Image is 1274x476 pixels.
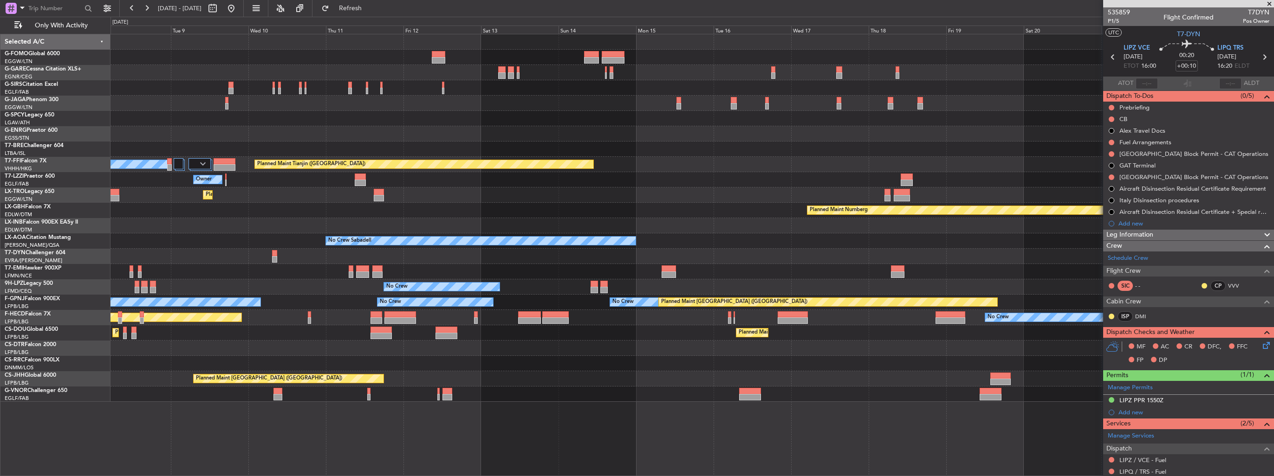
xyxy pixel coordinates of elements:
[1217,62,1232,71] span: 16:20
[5,89,29,96] a: EGLF/FAB
[1124,62,1139,71] span: ETOT
[1119,103,1150,111] div: Prebriefing
[1119,456,1166,464] a: LIPZ / VCE - Fuel
[1135,312,1156,321] a: DMI
[1106,230,1153,240] span: Leg Information
[612,295,634,309] div: No Crew
[5,112,25,118] span: G-SPCY
[791,26,869,34] div: Wed 17
[1241,370,1254,380] span: (1/1)
[1179,51,1194,60] span: 00:20
[1106,370,1128,381] span: Permits
[1136,78,1158,89] input: --:--
[1119,115,1127,123] div: CB
[5,281,23,286] span: 9H-LPZ
[810,203,868,217] div: Planned Maint Nurnberg
[171,26,248,34] div: Tue 9
[257,157,365,171] div: Planned Maint Tianjin ([GEOGRAPHIC_DATA])
[5,380,29,386] a: LFPB/LBG
[1161,342,1169,352] span: AC
[5,357,25,363] span: CS-RRC
[1159,356,1167,365] span: DP
[5,165,32,172] a: VHHH/HKG
[5,97,26,103] span: G-JAGA
[206,188,266,202] div: Planned Maint Dusseldorf
[248,26,326,34] div: Wed 10
[1137,356,1144,365] span: FP
[1124,52,1143,62] span: [DATE]
[559,26,636,34] div: Sun 14
[5,112,54,118] a: G-SPCYLegacy 650
[328,234,371,248] div: No Crew Sabadell
[1208,342,1222,352] span: DFC,
[661,295,807,309] div: Planned Maint [GEOGRAPHIC_DATA] ([GEOGRAPHIC_DATA])
[1119,196,1199,204] div: Italy Disinsection procedures
[1108,17,1130,25] span: P1/5
[1228,282,1249,290] a: VVV
[158,4,201,13] span: [DATE] - [DATE]
[5,66,81,72] a: G-GARECessna Citation XLS+
[946,26,1024,34] div: Fri 19
[5,296,25,302] span: F-GPNJ
[5,150,26,157] a: LTBA/ISL
[1119,396,1163,404] div: LIPZ PPR 1550Z
[5,143,64,148] a: T7-BREChallenger 604
[1119,150,1268,158] div: [GEOGRAPHIC_DATA] Block Permit - CAT Operations
[1244,79,1259,88] span: ALDT
[5,235,26,240] span: LX-AOA
[317,1,373,16] button: Refresh
[1163,13,1214,22] div: Flight Confirmed
[5,373,25,378] span: CS-JHH
[1106,327,1195,338] span: Dispatch Checks and Weather
[5,128,26,133] span: G-ENRG
[5,189,25,194] span: LX-TRO
[326,26,403,34] div: Thu 11
[1119,173,1268,181] div: [GEOGRAPHIC_DATA] Block Permit - CAT Operations
[1118,408,1269,416] div: Add new
[5,174,55,179] a: T7-LZZIPraetor 600
[5,143,24,148] span: T7-BRE
[1119,138,1171,146] div: Fuel Arrangements
[5,395,29,402] a: EGLF/FAB
[5,226,32,233] a: EDLW/DTM
[5,327,58,332] a: CS-DOUGlobal 6500
[5,388,27,393] span: G-VNOR
[739,326,885,340] div: Planned Maint [GEOGRAPHIC_DATA] ([GEOGRAPHIC_DATA])
[5,364,33,371] a: DNMM/LOS
[5,235,71,240] a: LX-AOACitation Mustang
[5,265,61,271] a: T7-EMIHawker 900XP
[5,296,60,302] a: F-GPNJFalcon 900EX
[1210,281,1226,291] div: CP
[386,280,408,294] div: No Crew
[481,26,559,34] div: Sat 13
[5,342,56,347] a: CS-DTRFalcon 2000
[112,19,128,26] div: [DATE]
[988,310,1009,324] div: No Crew
[714,26,791,34] div: Tue 16
[5,288,32,295] a: LFMD/CEQ
[1241,91,1254,101] span: (0/5)
[869,26,946,34] div: Thu 18
[5,97,58,103] a: G-JAGAPhenom 300
[1141,62,1156,71] span: 16:00
[1108,431,1154,441] a: Manage Services
[5,281,53,286] a: 9H-LPZLegacy 500
[1243,17,1269,25] span: Pos Owner
[115,326,261,340] div: Planned Maint [GEOGRAPHIC_DATA] ([GEOGRAPHIC_DATA])
[1135,282,1156,290] div: - -
[5,327,26,332] span: CS-DOU
[636,26,714,34] div: Mon 15
[1177,29,1200,39] span: T7-DYN
[1105,28,1122,37] button: UTC
[5,104,32,111] a: EGGW/LTN
[10,18,101,33] button: Only With Activity
[5,265,23,271] span: T7-EMI
[28,1,82,15] input: Trip Number
[1119,468,1166,476] a: LIPQ / TRS - Fuel
[5,272,32,279] a: LFMN/NCE
[1241,418,1254,428] span: (2/5)
[1235,62,1249,71] span: ELDT
[5,128,58,133] a: G-ENRGPraetor 600
[5,311,25,317] span: F-HECD
[1118,79,1133,88] span: ATOT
